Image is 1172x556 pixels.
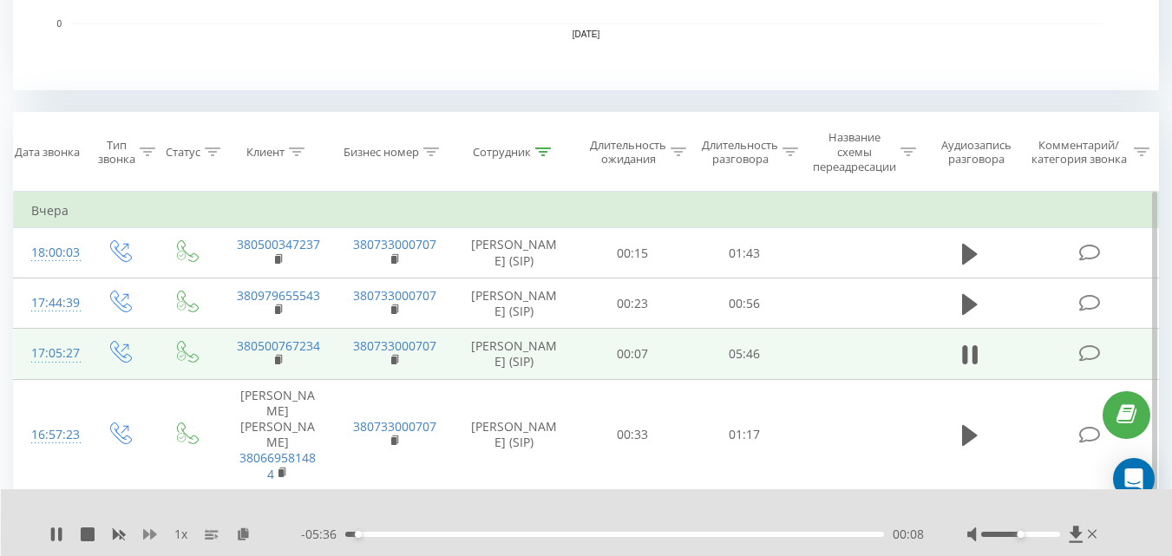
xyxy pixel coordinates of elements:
[1017,531,1024,538] div: Accessibility label
[353,236,436,252] a: 380733000707
[689,329,801,379] td: 05:46
[933,138,1020,167] div: Аудиозапись разговора
[590,138,666,167] div: Длительность ожидания
[237,236,320,252] a: 380500347237
[98,138,135,167] div: Тип звонка
[1113,458,1155,500] div: Open Intercom Messenger
[452,278,577,329] td: [PERSON_NAME] (SIP)
[353,337,436,354] a: 380733000707
[689,228,801,278] td: 01:43
[577,278,689,329] td: 00:23
[239,449,316,481] a: 380669581484
[31,418,68,452] div: 16:57:23
[237,337,320,354] a: 380500767234
[14,193,1159,228] td: Вчера
[473,145,531,160] div: Сотрудник
[353,287,436,304] a: 380733000707
[174,526,187,543] span: 1 x
[452,379,577,490] td: [PERSON_NAME] (SIP)
[344,145,419,160] div: Бизнес номер
[246,145,285,160] div: Клиент
[237,287,320,304] a: 380979655543
[689,379,801,490] td: 01:17
[452,228,577,278] td: [PERSON_NAME] (SIP)
[353,418,436,435] a: 380733000707
[15,145,80,160] div: Дата звонка
[56,19,62,29] text: 0
[355,531,362,538] div: Accessibility label
[219,379,336,490] td: [PERSON_NAME] [PERSON_NAME]
[577,329,689,379] td: 00:07
[31,337,68,370] div: 17:05:27
[166,145,200,160] div: Статус
[1028,138,1129,167] div: Комментарий/категория звонка
[702,138,778,167] div: Длительность разговора
[452,329,577,379] td: [PERSON_NAME] (SIP)
[573,29,600,39] text: [DATE]
[893,526,924,543] span: 00:08
[301,526,345,543] span: - 05:36
[577,228,689,278] td: 00:15
[813,130,896,174] div: Название схемы переадресации
[577,379,689,490] td: 00:33
[689,278,801,329] td: 00:56
[31,286,68,320] div: 17:44:39
[31,236,68,270] div: 18:00:03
